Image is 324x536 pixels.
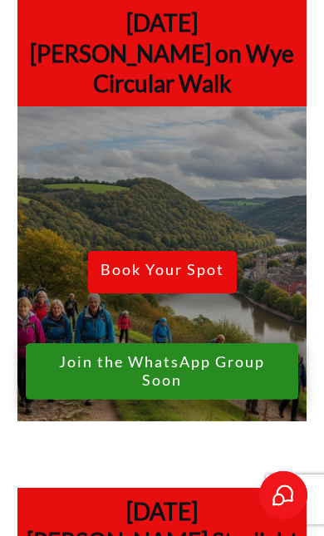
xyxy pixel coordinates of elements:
[26,343,298,399] a: Join the WhatsApp Group Soon
[26,38,298,99] h1: [PERSON_NAME] on Wye Circular Walk
[26,496,298,526] h1: [DATE]
[88,251,237,294] a: Book Your Spot
[26,7,298,37] h1: [DATE]
[38,353,286,389] span: Join the WhatsApp Group Soon
[101,261,224,284] span: Book Your Spot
